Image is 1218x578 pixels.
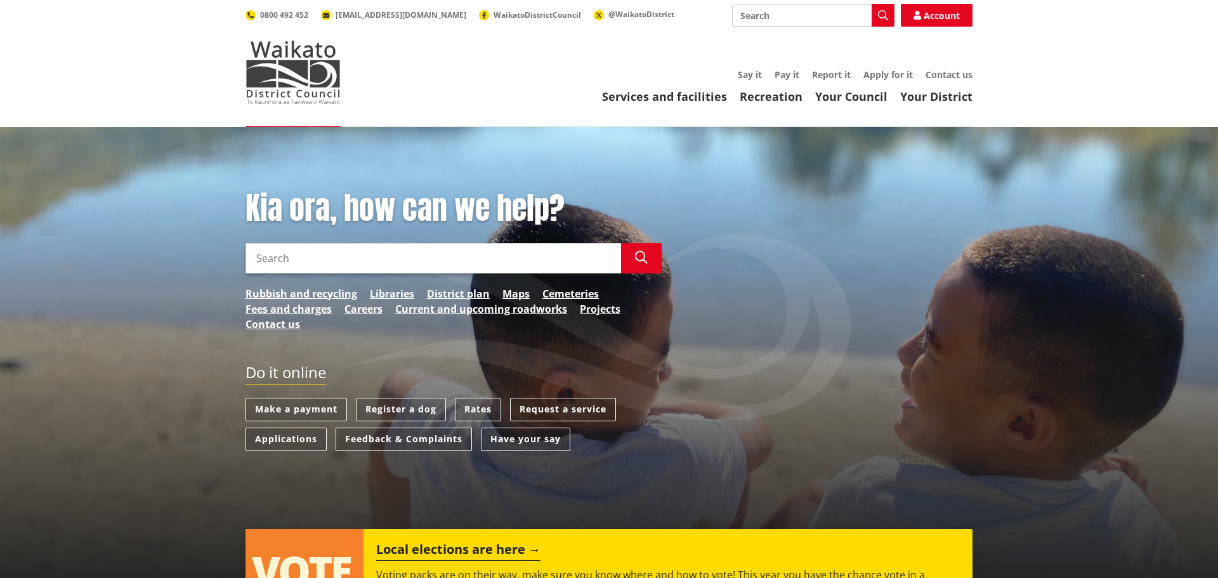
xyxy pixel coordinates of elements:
[246,10,308,20] a: 0800 492 452
[926,69,972,81] a: Contact us
[863,69,913,81] a: Apply for it
[580,301,620,317] a: Projects
[732,4,894,27] input: Search input
[427,286,490,301] a: District plan
[246,301,332,317] a: Fees and charges
[376,542,540,561] h2: Local elections are here
[246,398,347,421] a: Make a payment
[775,69,799,81] a: Pay it
[344,301,383,317] a: Careers
[336,10,466,20] span: [EMAIL_ADDRESS][DOMAIN_NAME]
[608,9,674,20] span: @WaikatoDistrict
[246,428,327,451] a: Applications
[246,317,300,332] a: Contact us
[494,10,581,20] span: WaikatoDistrictCouncil
[246,190,662,227] h1: Kia ora, how can we help?
[542,286,599,301] a: Cemeteries
[738,69,762,81] a: Say it
[246,364,326,386] h2: Do it online
[260,10,308,20] span: 0800 492 452
[356,398,446,421] a: Register a dog
[479,10,581,20] a: WaikatoDistrictCouncil
[370,286,414,301] a: Libraries
[815,89,887,104] a: Your Council
[395,301,567,317] a: Current and upcoming roadworks
[740,89,802,104] a: Recreation
[901,4,972,27] a: Account
[502,286,530,301] a: Maps
[900,89,972,104] a: Your District
[246,286,357,301] a: Rubbish and recycling
[246,41,341,104] img: Waikato District Council - Te Kaunihera aa Takiwaa o Waikato
[336,428,472,451] a: Feedback & Complaints
[321,10,466,20] a: [EMAIL_ADDRESS][DOMAIN_NAME]
[510,398,616,421] a: Request a service
[455,398,501,421] a: Rates
[481,428,570,451] a: Have your say
[602,89,727,104] a: Services and facilities
[246,243,621,273] input: Search input
[594,9,674,20] a: @WaikatoDistrict
[812,69,851,81] a: Report it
